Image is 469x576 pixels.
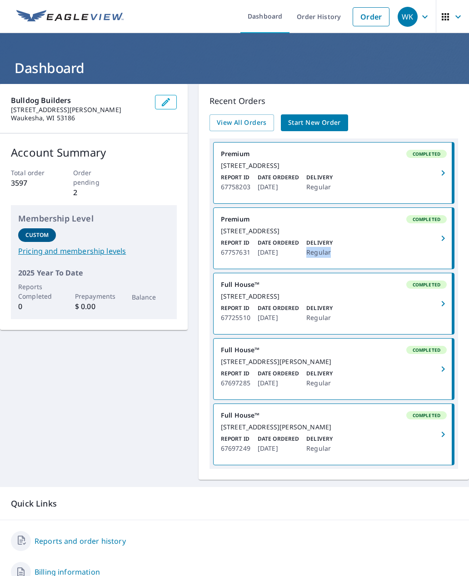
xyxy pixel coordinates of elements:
[306,378,333,389] p: Regular
[18,212,170,225] p: Membership Level
[306,369,333,378] p: Delivery
[221,162,447,170] div: [STREET_ADDRESS]
[258,435,299,443] p: Date Ordered
[221,378,250,389] p: 67697285
[11,144,177,161] p: Account Summary
[214,339,454,399] a: Full House™Completed[STREET_ADDRESS][PERSON_NAME]Report ID67697285Date Ordered[DATE]DeliveryRegular
[306,182,333,192] p: Regular
[18,301,56,312] p: 0
[221,281,447,289] div: Full House™
[407,216,446,222] span: Completed
[11,95,148,106] p: Bulldog Builders
[221,423,447,431] div: [STREET_ADDRESS][PERSON_NAME]
[11,498,458,509] p: Quick Links
[35,536,126,546] a: Reports and order history
[221,443,250,454] p: 67697249
[306,247,333,258] p: Regular
[11,106,148,114] p: [STREET_ADDRESS][PERSON_NAME]
[18,267,170,278] p: 2025 Year To Date
[221,435,250,443] p: Report ID
[221,227,447,235] div: [STREET_ADDRESS]
[221,215,447,223] div: Premium
[210,95,458,107] p: Recent Orders
[306,312,333,323] p: Regular
[221,150,447,158] div: Premium
[214,143,454,203] a: PremiumCompleted[STREET_ADDRESS]Report ID67758203Date Ordered[DATE]DeliveryRegular
[258,304,299,312] p: Date Ordered
[258,369,299,378] p: Date Ordered
[11,168,52,177] p: Total order
[214,208,454,269] a: PremiumCompleted[STREET_ADDRESS]Report ID67757631Date Ordered[DATE]DeliveryRegular
[221,239,250,247] p: Report ID
[11,59,458,77] h1: Dashboard
[221,304,250,312] p: Report ID
[221,292,447,300] div: [STREET_ADDRESS]
[221,312,250,323] p: 67725510
[221,411,447,419] div: Full House™
[221,346,447,354] div: Full House™
[407,347,446,353] span: Completed
[258,247,299,258] p: [DATE]
[398,7,418,27] div: WK
[11,177,52,188] p: 3597
[217,117,267,128] span: View All Orders
[258,239,299,247] p: Date Ordered
[73,168,115,187] p: Order pending
[306,173,333,182] p: Delivery
[11,114,148,122] p: Waukesha, WI 53186
[75,301,113,312] p: $ 0.00
[407,281,446,288] span: Completed
[16,10,124,24] img: EV Logo
[258,173,299,182] p: Date Ordered
[306,239,333,247] p: Delivery
[18,282,56,301] p: Reports Completed
[407,151,446,157] span: Completed
[221,358,447,366] div: [STREET_ADDRESS][PERSON_NAME]
[132,292,170,302] p: Balance
[258,443,299,454] p: [DATE]
[221,369,250,378] p: Report ID
[221,182,250,192] p: 67758203
[25,231,49,239] p: Custom
[75,291,113,301] p: Prepayments
[210,114,274,131] a: View All Orders
[407,412,446,418] span: Completed
[18,246,170,256] a: Pricing and membership levels
[221,173,250,182] p: Report ID
[281,114,348,131] a: Start New Order
[73,187,115,198] p: 2
[258,182,299,192] p: [DATE]
[221,247,250,258] p: 67757631
[353,7,389,26] a: Order
[214,273,454,334] a: Full House™Completed[STREET_ADDRESS]Report ID67725510Date Ordered[DATE]DeliveryRegular
[306,443,333,454] p: Regular
[214,404,454,465] a: Full House™Completed[STREET_ADDRESS][PERSON_NAME]Report ID67697249Date Ordered[DATE]DeliveryRegular
[258,378,299,389] p: [DATE]
[288,117,341,128] span: Start New Order
[258,312,299,323] p: [DATE]
[306,304,333,312] p: Delivery
[306,435,333,443] p: Delivery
